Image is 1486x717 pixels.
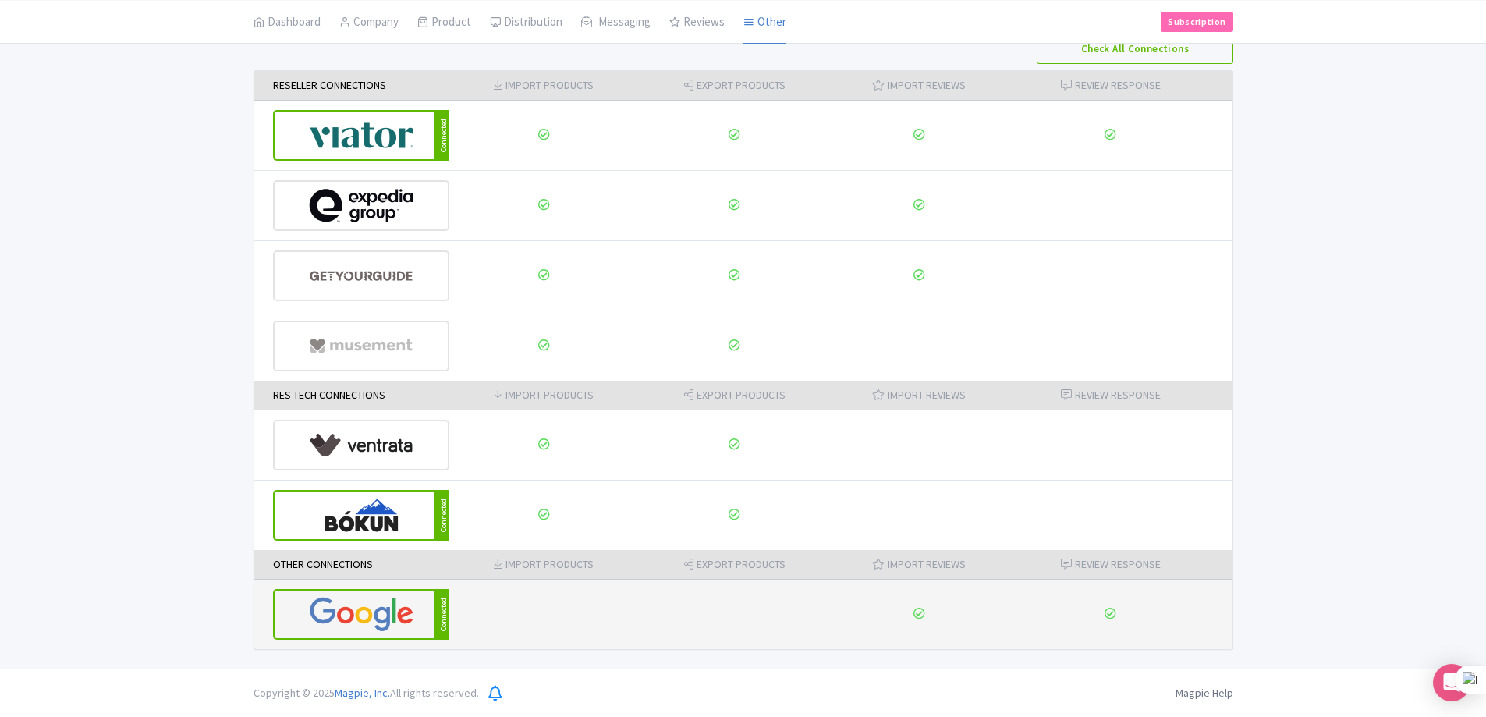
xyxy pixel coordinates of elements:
img: musement-dad6797fd076d4ac540800b229e01643.svg [309,322,413,370]
div: Connected [434,490,449,541]
th: Review Response [1008,71,1232,101]
th: Reseller Connections [254,71,450,101]
th: Import Reviews [831,381,1008,410]
span: Magpie, Inc. [335,686,390,700]
img: google-96de159c2084212d3cdd3c2fb262314c.svg [309,591,414,638]
a: Connected [273,589,450,640]
a: Subscription [1161,11,1232,31]
div: Connected [434,589,449,640]
div: Connected [434,110,449,161]
img: bokun-9d666bd0d1b458dbc8a9c3d52590ba5a.svg [309,492,414,539]
a: Connected [273,110,450,161]
th: Review Response [1008,381,1232,410]
th: Export Products [639,381,831,410]
th: Export Products [639,71,831,101]
th: Other Connections [254,550,450,580]
img: ventrata-b8ee9d388f52bb9ce077e58fa33de912.svg [309,421,413,469]
th: Import Products [449,71,638,101]
th: Import Products [449,550,638,580]
th: Import Products [449,381,638,410]
a: Connected [273,490,450,541]
th: Import Reviews [831,550,1008,580]
a: Magpie Help [1176,686,1233,700]
img: viator-e2bf771eb72f7a6029a5edfbb081213a.svg [309,112,414,159]
button: Check All Connections [1037,34,1232,64]
img: get_your_guide-5a6366678479520ec94e3f9d2b9f304b.svg [309,252,413,300]
th: Export Products [639,550,831,580]
th: Import Reviews [831,71,1008,101]
div: Copyright © 2025 All rights reserved. [244,685,488,701]
th: Res Tech Connections [254,381,450,410]
div: Open Intercom Messenger [1433,664,1470,701]
img: expedia-9e2f273c8342058d41d2cc231867de8b.svg [309,182,413,229]
th: Review Response [1008,550,1232,580]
